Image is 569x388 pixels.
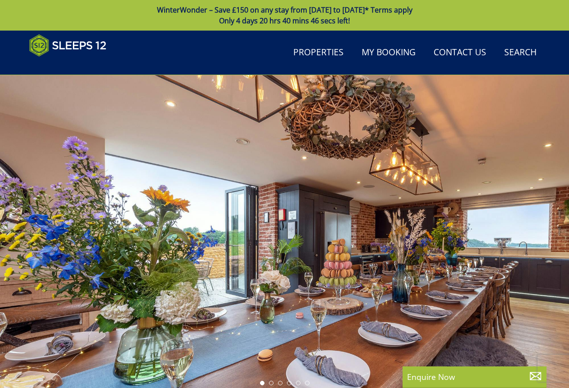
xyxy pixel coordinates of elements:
[25,62,119,70] iframe: Customer reviews powered by Trustpilot
[290,43,347,63] a: Properties
[29,34,107,57] img: Sleeps 12
[358,43,419,63] a: My Booking
[501,43,540,63] a: Search
[430,43,490,63] a: Contact Us
[219,16,350,26] span: Only 4 days 20 hrs 40 mins 46 secs left!
[407,371,542,383] p: Enquire Now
